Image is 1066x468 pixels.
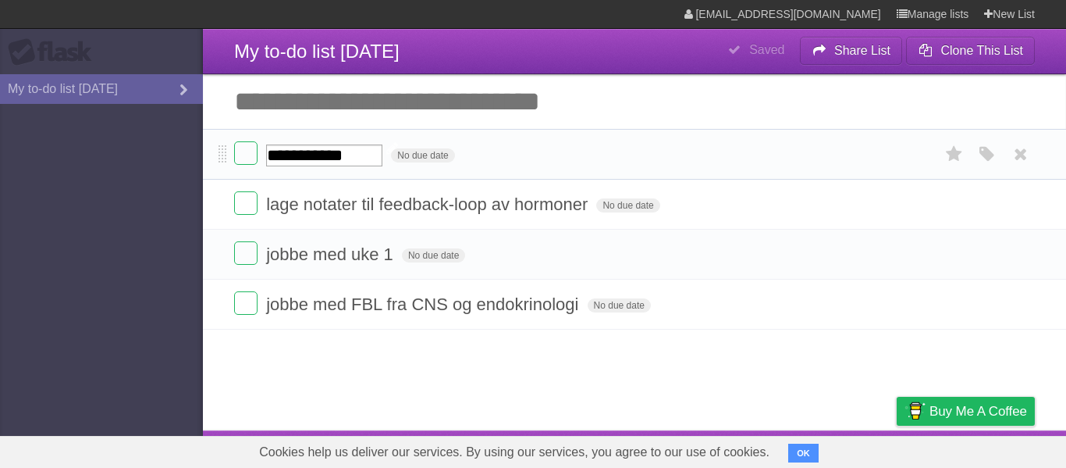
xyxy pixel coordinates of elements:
a: Terms [823,434,858,464]
a: Developers [741,434,804,464]
a: About [689,434,722,464]
span: No due date [391,148,454,163]
button: OK [788,444,819,463]
b: Saved [749,43,784,56]
a: Buy me a coffee [897,397,1035,426]
span: Buy me a coffee [929,398,1027,425]
span: Cookies help us deliver our services. By using our services, you agree to our use of cookies. [243,437,785,468]
label: Done [234,191,258,215]
span: lage notater til feedback-loop av hormoner [266,195,592,214]
span: No due date [588,298,651,313]
span: No due date [402,248,465,263]
label: Star task [940,141,969,167]
b: Share List [834,44,890,57]
button: Share List [800,37,903,65]
a: Privacy [876,434,917,464]
label: Done [234,241,258,265]
div: Flask [8,38,101,66]
a: Suggest a feature [936,434,1035,464]
span: No due date [596,198,659,213]
b: Clone This List [940,44,1023,57]
button: Clone This List [906,37,1035,65]
label: Done [234,141,258,165]
img: Buy me a coffee [904,398,926,424]
span: My to-do list [DATE] [234,41,400,62]
span: jobbe med uke 1 [266,245,397,264]
span: jobbe med FBL fra CNS og endokrinologi [266,295,582,314]
label: Done [234,291,258,315]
